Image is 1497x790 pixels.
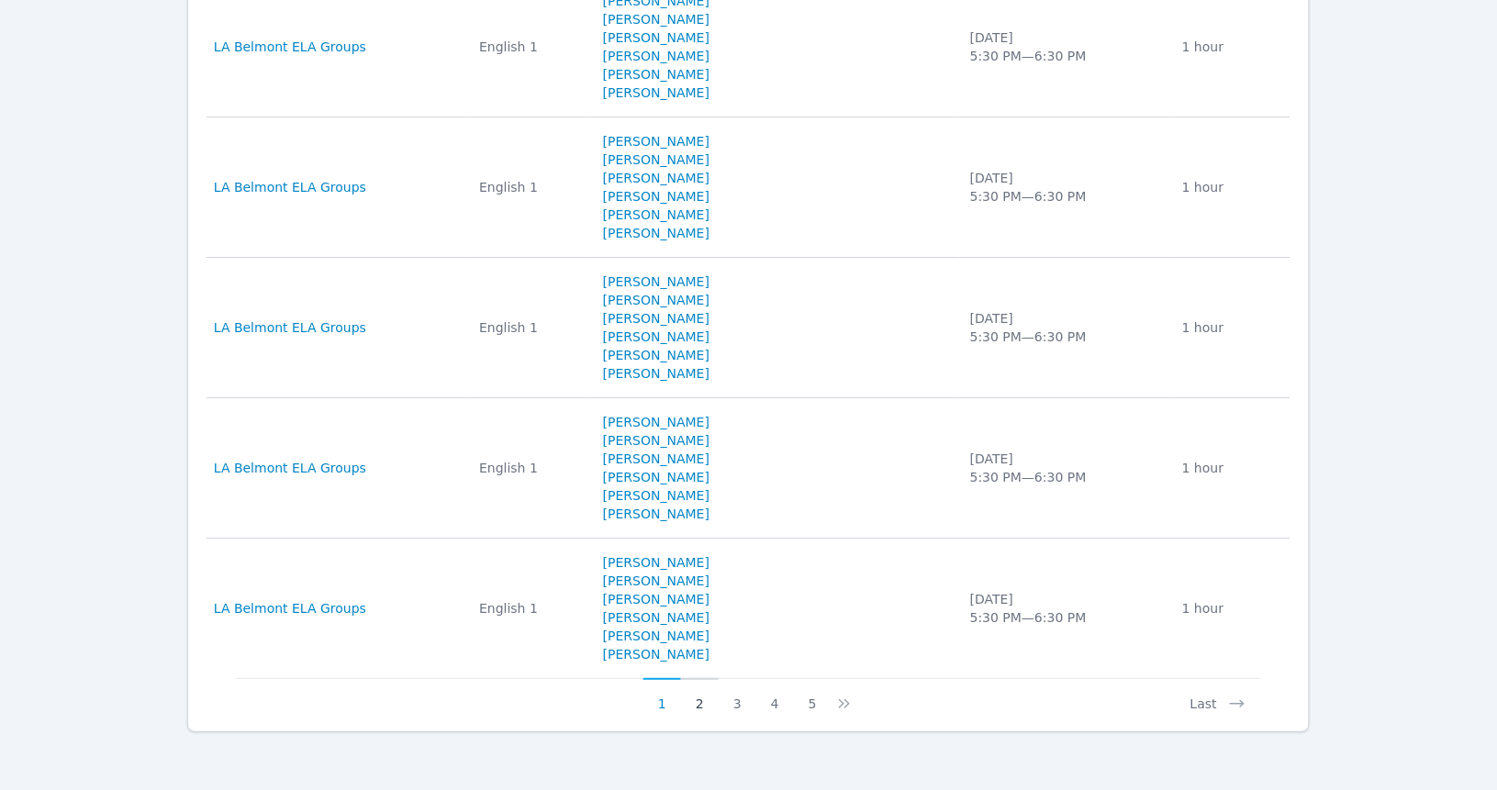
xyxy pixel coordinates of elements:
button: 4 [756,678,794,713]
div: English 1 [479,178,581,196]
a: [PERSON_NAME] [603,627,709,645]
div: [DATE] 5:30 PM — 6:30 PM [970,450,1160,486]
div: 1 hour [1182,38,1279,56]
a: [PERSON_NAME] [603,83,709,102]
a: [PERSON_NAME] [603,309,709,328]
a: [PERSON_NAME] [603,553,709,572]
tr: LA Belmont ELA GroupsEnglish 1[PERSON_NAME][PERSON_NAME][PERSON_NAME][PERSON_NAME][PERSON_NAME][P... [207,258,1290,398]
a: [PERSON_NAME] [603,328,709,346]
div: 1 hour [1182,178,1279,196]
a: [PERSON_NAME] [603,28,709,47]
a: [PERSON_NAME] [603,468,709,486]
div: [DATE] 5:30 PM — 6:30 PM [970,28,1160,65]
a: [PERSON_NAME] [603,590,709,608]
div: 1 hour [1182,599,1279,618]
a: LA Belmont ELA Groups [214,178,366,196]
div: English 1 [479,599,581,618]
tr: LA Belmont ELA GroupsEnglish 1[PERSON_NAME][PERSON_NAME][PERSON_NAME][PERSON_NAME][PERSON_NAME][P... [207,539,1290,678]
a: [PERSON_NAME] [603,450,709,468]
a: [PERSON_NAME] [603,505,709,523]
a: [PERSON_NAME] [603,187,709,206]
a: [PERSON_NAME] [603,413,709,431]
a: [PERSON_NAME] [603,572,709,590]
a: LA Belmont ELA Groups [214,318,366,337]
tr: LA Belmont ELA GroupsEnglish 1[PERSON_NAME][PERSON_NAME][PERSON_NAME][PERSON_NAME][PERSON_NAME][P... [207,398,1290,539]
div: [DATE] 5:30 PM — 6:30 PM [970,169,1160,206]
a: [PERSON_NAME] [603,291,709,309]
div: [DATE] 5:30 PM — 6:30 PM [970,309,1160,346]
button: Last [1176,678,1261,713]
a: [PERSON_NAME] [603,346,709,364]
div: English 1 [479,459,581,477]
button: 2 [681,678,719,713]
a: [PERSON_NAME] [603,364,709,383]
a: LA Belmont ELA Groups [214,38,366,56]
div: 1 hour [1182,318,1279,337]
a: [PERSON_NAME] [603,224,709,242]
button: 1 [643,678,681,713]
button: 3 [719,678,756,713]
tr: LA Belmont ELA GroupsEnglish 1[PERSON_NAME][PERSON_NAME][PERSON_NAME][PERSON_NAME][PERSON_NAME][P... [207,117,1290,258]
a: [PERSON_NAME] [603,486,709,505]
a: [PERSON_NAME] [603,47,709,65]
a: LA Belmont ELA Groups [214,599,366,618]
a: [PERSON_NAME] [603,150,709,169]
a: [PERSON_NAME] [603,169,709,187]
a: [PERSON_NAME] [603,273,709,291]
div: English 1 [479,38,581,56]
a: [PERSON_NAME] [603,65,709,83]
a: LA Belmont ELA Groups [214,459,366,477]
div: [DATE] 5:30 PM — 6:30 PM [970,590,1160,627]
a: [PERSON_NAME] [603,10,709,28]
a: [PERSON_NAME] [603,206,709,224]
a: [PERSON_NAME] [603,431,709,450]
a: [PERSON_NAME] [603,645,709,663]
div: 1 hour [1182,459,1279,477]
a: [PERSON_NAME] [603,608,709,627]
div: English 1 [479,318,581,337]
button: 5 [794,678,832,713]
a: [PERSON_NAME] [603,132,709,150]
